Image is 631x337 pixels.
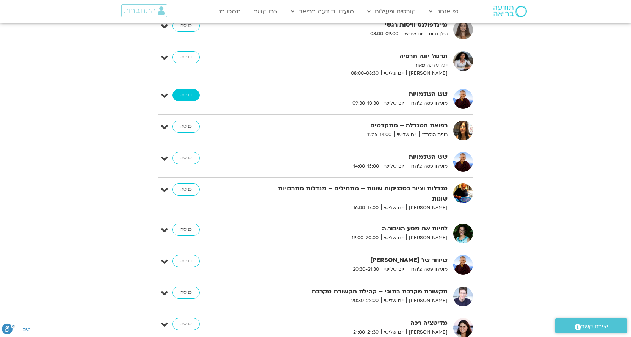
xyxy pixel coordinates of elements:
strong: שידור של [PERSON_NAME] [262,255,448,265]
span: 09:30-10:30 [350,99,382,107]
span: 08:00-09:00 [368,30,401,38]
span: 20:30-22:00 [349,297,381,305]
span: [PERSON_NAME] [406,297,448,305]
strong: תקשורת מקרבת בתוכי – קהילת תקשורת מקרבת [262,287,448,297]
a: כניסה [172,224,200,236]
a: כניסה [172,152,200,164]
a: כניסה [172,255,200,267]
span: יום שלישי [401,30,426,38]
a: כניסה [172,318,200,330]
span: 20:30-21:30 [350,265,382,273]
span: התחברות [124,6,156,15]
span: מועדון פמה צ'ודרון [407,162,448,170]
strong: מדיטציה רכה [262,318,448,328]
span: 12:15-14:00 [365,131,394,139]
span: יום שלישי [381,234,406,242]
span: 14:00-15:00 [351,162,382,170]
strong: שש השלמויות [262,152,448,162]
a: מי אנחנו [425,4,462,19]
span: הילן נבות [426,30,448,38]
a: כניסה [172,89,200,101]
span: מועדון פמה צ'ודרון [407,265,448,273]
span: יום שלישי [382,162,407,170]
span: 16:00-17:00 [351,204,381,212]
img: תודעה בריאה [493,6,527,17]
span: [PERSON_NAME] [406,204,448,212]
span: 21:00-21:30 [351,328,381,336]
a: יצירת קשר [555,318,627,333]
span: יום שלישי [394,131,419,139]
span: 08:00-08:30 [348,69,381,77]
strong: לחיות את מסע הגיבור.ה [262,224,448,234]
a: כניסה [172,20,200,32]
span: רונית הולנדר [419,131,448,139]
strong: מיינדפולנס וויסות רגשי [262,20,448,30]
span: [PERSON_NAME] [406,328,448,336]
p: יוגה עדינה מאוד [262,61,448,69]
span: יצירת קשר [581,321,608,332]
span: יום שלישי [382,265,407,273]
span: יום שלישי [381,204,406,212]
span: [PERSON_NAME] [406,234,448,242]
a: קורסים ופעילות [363,4,420,19]
span: יום שלישי [381,297,406,305]
strong: מנדלות וציור בטכניקות שונות – מתחילים – מנדלות מתרבויות שונות [262,183,448,204]
a: כניסה [172,287,200,299]
span: מועדון פמה צ'ודרון [407,99,448,107]
a: כניסה [172,121,200,133]
strong: שש השלמויות [262,89,448,99]
span: יום שלישי [381,69,406,77]
strong: רפואת המנדלה – מתקדמים [262,121,448,131]
a: כניסה [172,183,200,196]
span: יום שלישי [381,328,406,336]
span: 19:00-20:00 [349,234,381,242]
a: צרו קשר [250,4,282,19]
a: תמכו בנו [213,4,244,19]
a: התחברות [121,4,167,17]
a: מועדון תודעה בריאה [287,4,358,19]
strong: תרגול יוגה תרפיה [262,51,448,61]
a: כניסה [172,51,200,63]
span: [PERSON_NAME] [406,69,448,77]
span: יום שלישי [382,99,407,107]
